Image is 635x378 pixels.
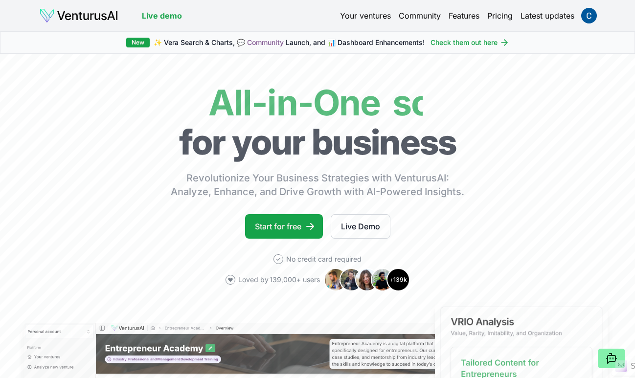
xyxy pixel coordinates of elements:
a: Check them out here [431,38,509,47]
a: Start for free [245,214,323,239]
img: Avatar 3 [355,268,379,291]
span: ✨ Vera Search & Charts, 💬 Launch, and 📊 Dashboard Enhancements! [154,38,425,47]
div: New [126,38,150,47]
a: Live demo [142,10,182,22]
a: Latest updates [521,10,574,22]
img: ACg8ocLmXx27o2OT2HvuM3vJeCuB4gt_98TXI_T_5uDMyEaCImfPmQ=s96-c [581,8,597,23]
a: Community [247,38,284,46]
img: Avatar 2 [340,268,363,291]
a: Community [399,10,441,22]
img: Avatar 4 [371,268,394,291]
a: Pricing [487,10,513,22]
a: Features [449,10,479,22]
img: Avatar 1 [324,268,347,291]
a: Live Demo [331,214,390,239]
img: logo [39,8,118,23]
a: Your ventures [340,10,391,22]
